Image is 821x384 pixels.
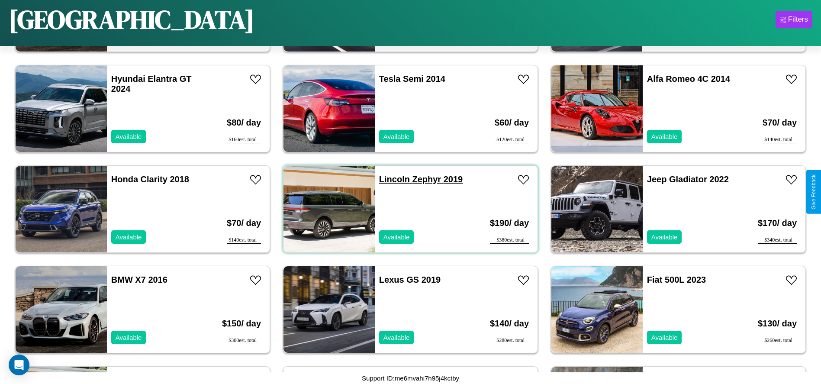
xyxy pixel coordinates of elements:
a: Jeep Gladiator 2022 [647,174,729,184]
div: Filters [788,15,808,24]
h3: $ 80 / day [227,109,261,136]
p: Available [116,332,142,343]
div: $ 160 est. total [227,136,261,143]
h3: $ 70 / day [763,109,797,136]
a: Hyundai Elantra GT 2024 [111,74,192,94]
a: Lincoln Zephyr 2019 [379,174,463,184]
h3: $ 140 / day [490,310,529,337]
a: Alfa Romeo 4C 2014 [647,74,730,84]
a: Tesla Semi 2014 [379,74,445,84]
h3: $ 60 / day [495,109,529,136]
a: Honda Clarity 2018 [111,174,189,184]
h3: $ 70 / day [227,210,261,237]
h3: $ 190 / day [490,210,529,237]
div: $ 340 est. total [758,237,797,244]
p: Available [651,131,678,142]
p: Support ID: me6mvahi7h95j4kctby [362,372,459,384]
a: Lexus GS 2019 [379,275,441,284]
a: Fiat 500L 2023 [647,275,706,284]
div: Give Feedback [811,174,817,210]
p: Available [383,131,410,142]
p: Available [116,131,142,142]
h3: $ 150 / day [222,310,261,337]
p: Available [116,231,142,243]
div: $ 300 est. total [222,337,261,344]
a: BMW X7 2016 [111,275,167,284]
div: $ 380 est. total [490,237,529,244]
div: $ 140 est. total [763,136,797,143]
div: $ 260 est. total [758,337,797,344]
h3: $ 130 / day [758,310,797,337]
p: Available [651,332,678,343]
p: Available [383,231,410,243]
div: $ 280 est. total [490,337,529,344]
p: Available [651,231,678,243]
div: $ 140 est. total [227,237,261,244]
h1: [GEOGRAPHIC_DATA] [9,2,254,37]
p: Available [383,332,410,343]
h3: $ 170 / day [758,210,797,237]
div: $ 120 est. total [495,136,529,143]
div: Open Intercom Messenger [9,355,29,375]
button: Filters [776,11,812,28]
